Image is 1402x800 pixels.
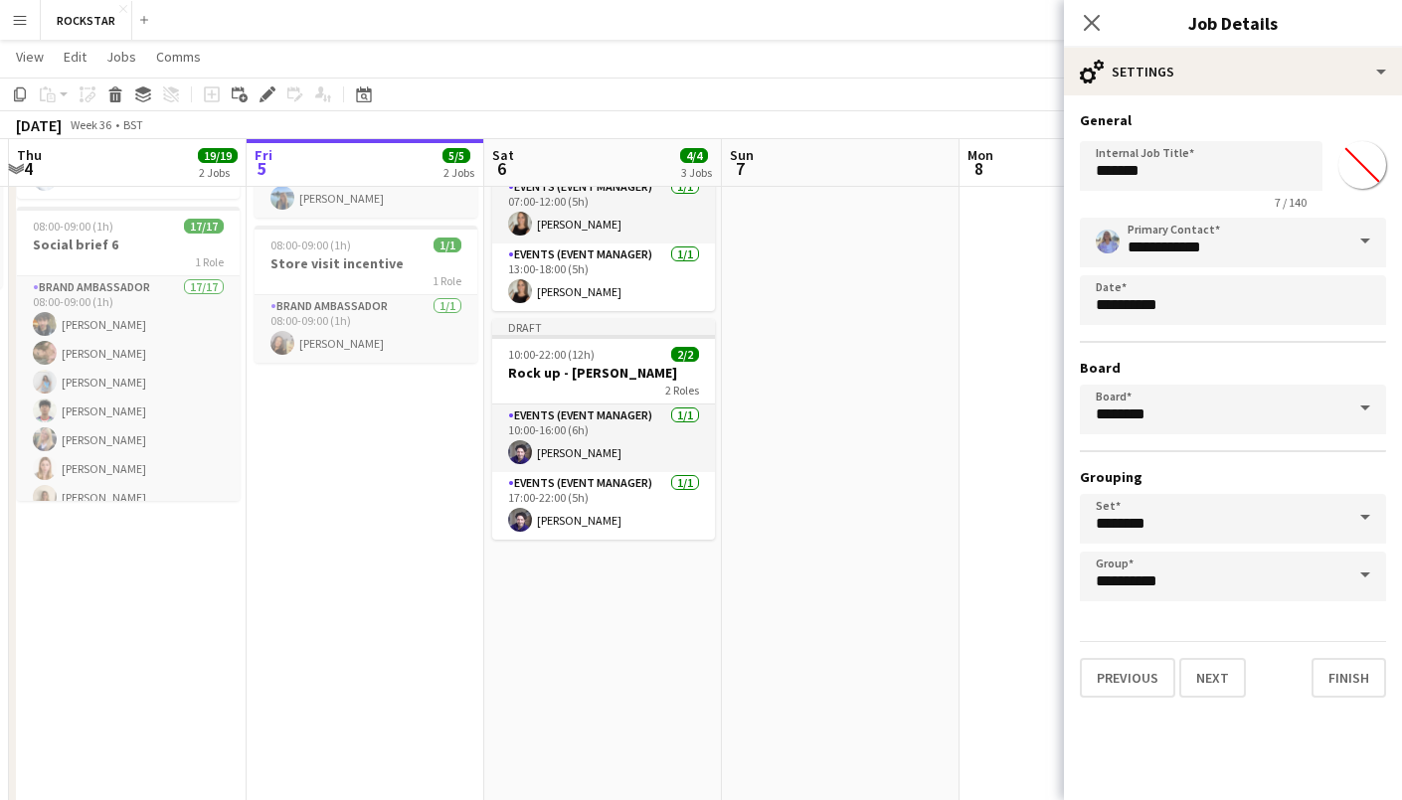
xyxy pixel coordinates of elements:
span: 7 / 140 [1259,195,1322,210]
span: Jobs [106,48,136,66]
div: Draft [492,319,715,335]
span: 5/5 [442,148,470,163]
h3: Job Details [1064,10,1402,36]
app-card-role: Brand Ambassador1/108:00-09:00 (1h)[PERSON_NAME] [255,295,477,363]
span: View [16,48,44,66]
div: 2 Jobs [443,165,474,180]
span: 10:00-22:00 (12h) [508,347,595,362]
span: 17/17 [184,219,224,234]
span: Week 36 [66,117,115,132]
app-card-role: Events (Event Manager)1/107:00-12:00 (5h)[PERSON_NAME] [492,176,715,243]
span: 2/2 [671,347,699,362]
span: 1/1 [434,238,461,252]
span: 5 [252,157,272,180]
span: Fri [255,146,272,164]
span: 1 Role [433,273,461,288]
app-card-role: Events (Event Manager)1/110:00-16:00 (6h)[PERSON_NAME] [492,404,715,472]
a: View [8,44,52,70]
span: Sat [492,146,514,164]
h3: Social brief 6 [17,236,240,253]
div: BST [123,117,143,132]
span: Edit [64,48,87,66]
h3: General [1080,111,1386,129]
span: 1 Role [195,254,224,269]
span: Mon [967,146,993,164]
button: Previous [1080,658,1175,698]
a: Jobs [98,44,144,70]
span: 4/4 [680,148,708,163]
span: 7 [727,157,754,180]
span: Thu [17,146,42,164]
span: 2 Roles [665,383,699,398]
app-job-card: Draft10:00-22:00 (12h)2/2Rock up - [PERSON_NAME]2 RolesEvents (Event Manager)1/110:00-16:00 (6h)[... [492,319,715,540]
span: Comms [156,48,201,66]
div: 3 Jobs [681,165,712,180]
h3: Rock up - [PERSON_NAME] [492,364,715,382]
span: 4 [14,157,42,180]
a: Edit [56,44,94,70]
div: 2 Jobs [199,165,237,180]
h3: Board [1080,359,1386,377]
h3: Grouping [1080,468,1386,486]
span: 08:00-09:00 (1h) [33,219,113,234]
span: 6 [489,157,514,180]
a: Comms [148,44,209,70]
app-card-role: Events (Event Manager)1/113:00-18:00 (5h)[PERSON_NAME] [492,243,715,311]
app-job-card: 08:00-09:00 (1h)17/17Social brief 61 RoleBrand Ambassador17/1708:00-09:00 (1h)[PERSON_NAME][PERSO... [17,207,240,501]
span: 8 [964,157,993,180]
app-card-role: Events (Event Manager)1/117:00-22:00 (5h)[PERSON_NAME] [492,472,715,540]
button: Finish [1312,658,1386,698]
app-job-card: Draft07:00-18:00 (11h)2/2Rock up - Love to be2 RolesEvents (Event Manager)1/107:00-12:00 (5h)[PER... [492,90,715,311]
app-job-card: 08:00-09:00 (1h)1/1Store visit incentive1 RoleBrand Ambassador1/108:00-09:00 (1h)[PERSON_NAME] [255,226,477,363]
button: Next [1179,658,1246,698]
span: 19/19 [198,148,238,163]
div: [DATE] [16,115,62,135]
h3: Store visit incentive [255,254,477,272]
div: Settings [1064,48,1402,95]
span: Sun [730,146,754,164]
span: 08:00-09:00 (1h) [270,238,351,252]
button: ROCKSTAR [41,1,132,40]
